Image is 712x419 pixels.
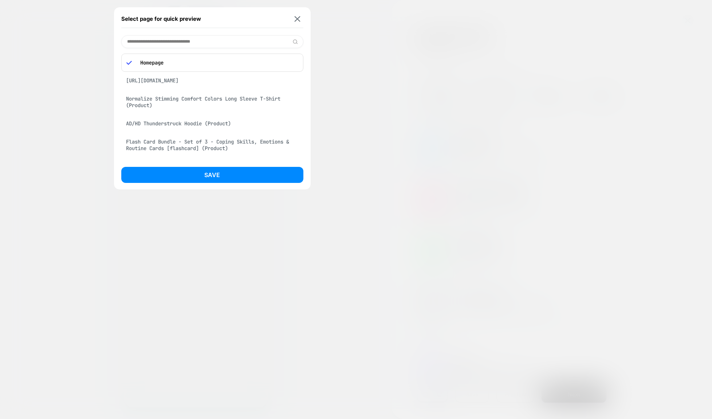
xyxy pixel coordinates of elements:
span: Select page for quick preview [121,15,201,22]
img: edit [292,39,298,44]
img: blue checkmark [126,60,132,66]
div: [URL][DOMAIN_NAME] [121,74,303,87]
div: Flash Card Bundle - Set of 3 - Coping Skills, Emotions & Routine Cards [flashcard] (Product) [121,135,303,155]
div: Normalize Stimming Comfort Colors Long Sleeve T-Shirt (Product) [121,92,303,112]
div: AD/HD Thunderstruck Hoodie (Product) [121,117,303,130]
img: close [294,16,300,21]
p: Homepage [137,59,298,66]
button: Save [121,167,303,183]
